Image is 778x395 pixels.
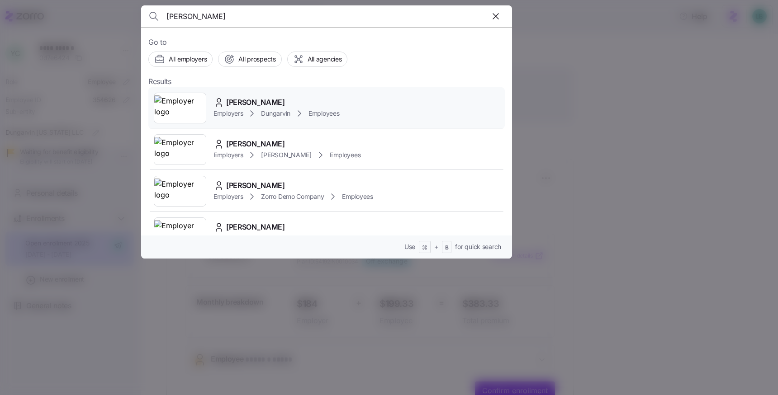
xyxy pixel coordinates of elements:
span: [PERSON_NAME] [226,138,285,150]
span: + [434,242,438,251]
span: All agencies [308,55,342,64]
span: ⌘ [422,244,427,252]
button: All prospects [218,52,281,67]
span: Employers [213,192,243,201]
span: [PERSON_NAME] [261,150,311,160]
span: [PERSON_NAME] [226,221,285,233]
span: Employees [342,192,373,201]
span: Dungarvin [261,109,290,118]
img: Employer logo [154,137,206,162]
span: All prospects [238,55,275,64]
span: Employees [330,150,361,160]
span: [PERSON_NAME] [226,180,285,191]
img: Employer logo [154,220,206,245]
span: Zorro Demo Company [261,192,324,201]
span: [PERSON_NAME] [226,97,285,108]
span: Results [148,76,171,87]
span: All employers [169,55,207,64]
span: Employers [213,150,243,160]
span: Use [404,242,415,251]
img: Employer logo [154,179,206,204]
span: Employees [308,109,339,118]
img: Employer logo [154,95,206,121]
span: Go to [148,37,505,48]
span: Employers [213,109,243,118]
button: All employers [148,52,213,67]
span: for quick search [455,242,501,251]
button: All agencies [287,52,348,67]
span: B [445,244,449,252]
